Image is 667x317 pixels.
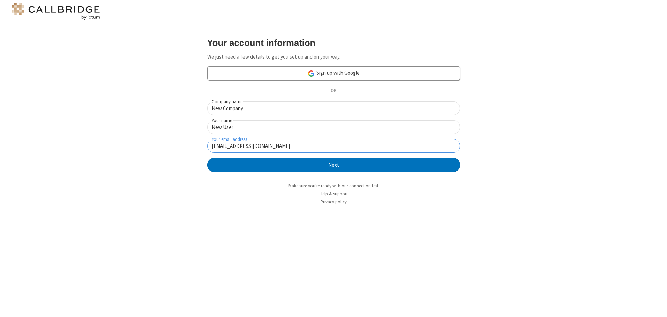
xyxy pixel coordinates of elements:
[207,139,460,153] input: Your email address
[207,120,460,134] input: Your name
[288,183,379,189] a: Make sure you're ready with our connection test
[328,86,339,96] span: OR
[320,191,348,197] a: Help & support
[10,3,101,20] img: logo@2x.png
[307,70,315,77] img: google-icon.png
[207,53,460,61] p: We just need a few details to get you set up and on your way.
[321,199,347,205] a: Privacy policy
[207,101,460,115] input: Company name
[207,38,460,48] h3: Your account information
[207,158,460,172] button: Next
[207,66,460,80] a: Sign up with Google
